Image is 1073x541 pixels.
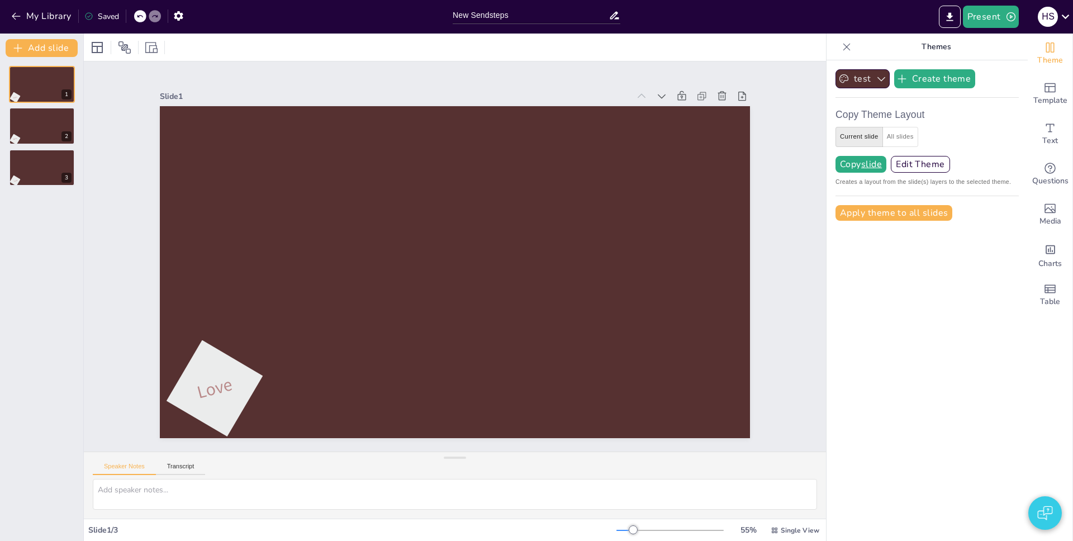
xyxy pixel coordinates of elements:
[118,41,131,54] span: Position
[156,463,206,475] button: Transcript
[8,7,76,25] button: My Library
[835,127,883,147] button: current slide
[1040,296,1060,308] span: Table
[194,372,235,404] span: Love
[835,156,886,173] button: Copyslide
[963,6,1019,28] button: Present
[9,149,75,186] div: 3
[160,91,629,102] div: Slide 1
[1028,34,1072,74] div: Change the overall theme
[1028,114,1072,154] div: Add text boxes
[894,69,976,88] button: Create theme
[93,463,156,475] button: Speaker Notes
[61,89,72,99] div: 1
[891,156,950,173] button: Edit Theme
[1038,7,1058,27] div: h s
[88,39,106,56] div: Layout
[861,160,882,169] u: slide
[882,127,918,147] button: all slides
[143,39,160,56] div: Resize presentation
[9,66,75,103] div: 1
[84,11,119,22] div: Saved
[835,177,1019,187] span: Creates a layout from the slide(s) layers to the selected theme.
[13,96,17,99] span: Love
[835,107,1019,122] h6: Copy Theme Layout
[1028,235,1072,275] div: Add charts and graphs
[6,39,78,57] button: Add slide
[1039,215,1061,227] span: Media
[453,7,609,23] input: Insert title
[1037,54,1063,67] span: Theme
[1028,154,1072,194] div: Get real-time input from your audience
[61,131,72,141] div: 2
[1038,258,1062,270] span: Charts
[1042,135,1058,147] span: Text
[856,34,1017,60] p: Themes
[1038,6,1058,28] button: h s
[1028,74,1072,114] div: Add ready made slides
[13,136,17,140] span: Love
[9,107,75,144] div: 2
[1028,275,1072,315] div: Add a table
[835,205,952,221] button: Apply theme to all slides
[1033,94,1067,107] span: Template
[1028,194,1072,235] div: Add images, graphics, shapes or video
[13,179,18,182] span: Love
[88,525,616,535] div: Slide 1 / 3
[735,525,762,535] div: 55 %
[1032,175,1069,187] span: Questions
[835,127,1019,147] div: create layout
[781,526,819,535] span: Single View
[835,69,890,88] button: test
[939,6,961,28] button: Export to PowerPoint
[61,173,72,183] div: 3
